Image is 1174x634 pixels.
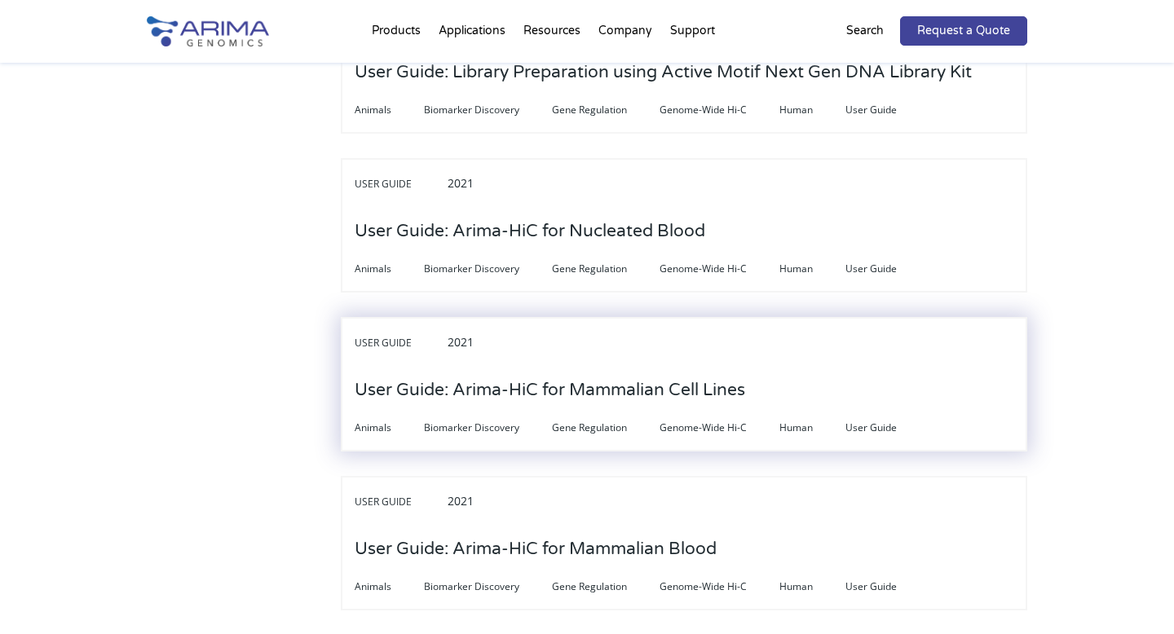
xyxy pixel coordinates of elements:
span: Animals [355,259,424,279]
a: Request a Quote [900,16,1027,46]
a: User Guide: Arima-HiC for Nucleated Blood [355,222,705,240]
span: Animals [355,418,424,438]
span: User Guide [355,492,444,512]
span: Animals [355,577,424,597]
span: Biomarker Discovery [424,418,552,438]
span: User Guide [845,577,929,597]
img: Arima-Genomics-logo [147,16,269,46]
span: 2021 [448,175,474,191]
h3: User Guide: Arima-HiC for Mammalian Cell Lines [355,365,745,416]
span: Genome-Wide Hi-C [660,577,779,597]
span: User Guide [845,418,929,438]
span: User Guide [355,174,444,194]
span: Biomarker Discovery [424,259,552,279]
h3: User Guide: Arima-HiC for Nucleated Blood [355,206,705,257]
span: User Guide [845,100,929,120]
span: Gene Regulation [552,100,660,120]
a: User Guide: Arima-HiC for Mammalian Blood [355,540,717,558]
p: Search [846,20,884,42]
span: Genome-Wide Hi-C [660,259,779,279]
h3: User Guide: Arima-HiC for Mammalian Blood [355,524,717,575]
span: Genome-Wide Hi-C [660,100,779,120]
span: Gene Regulation [552,418,660,438]
a: User Guide: Library Preparation using Active Motif Next Gen DNA Library Kit [355,64,972,81]
span: Human [779,577,845,597]
span: Biomarker Discovery [424,577,552,597]
h3: User Guide: Library Preparation using Active Motif Next Gen DNA Library Kit [355,47,972,98]
span: User Guide [355,333,444,353]
span: Biomarker Discovery [424,100,552,120]
span: Gene Regulation [552,577,660,597]
span: Human [779,418,845,438]
span: Genome-Wide Hi-C [660,418,779,438]
span: 2021 [448,334,474,350]
span: Gene Regulation [552,259,660,279]
span: Last Name [224,67,288,83]
span: 2021 [448,493,474,509]
span: Animals [355,100,424,120]
span: User Guide [845,259,929,279]
span: Human [779,100,845,120]
a: User Guide: Arima-HiC for Mammalian Cell Lines [355,381,745,399]
span: Human [779,259,845,279]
